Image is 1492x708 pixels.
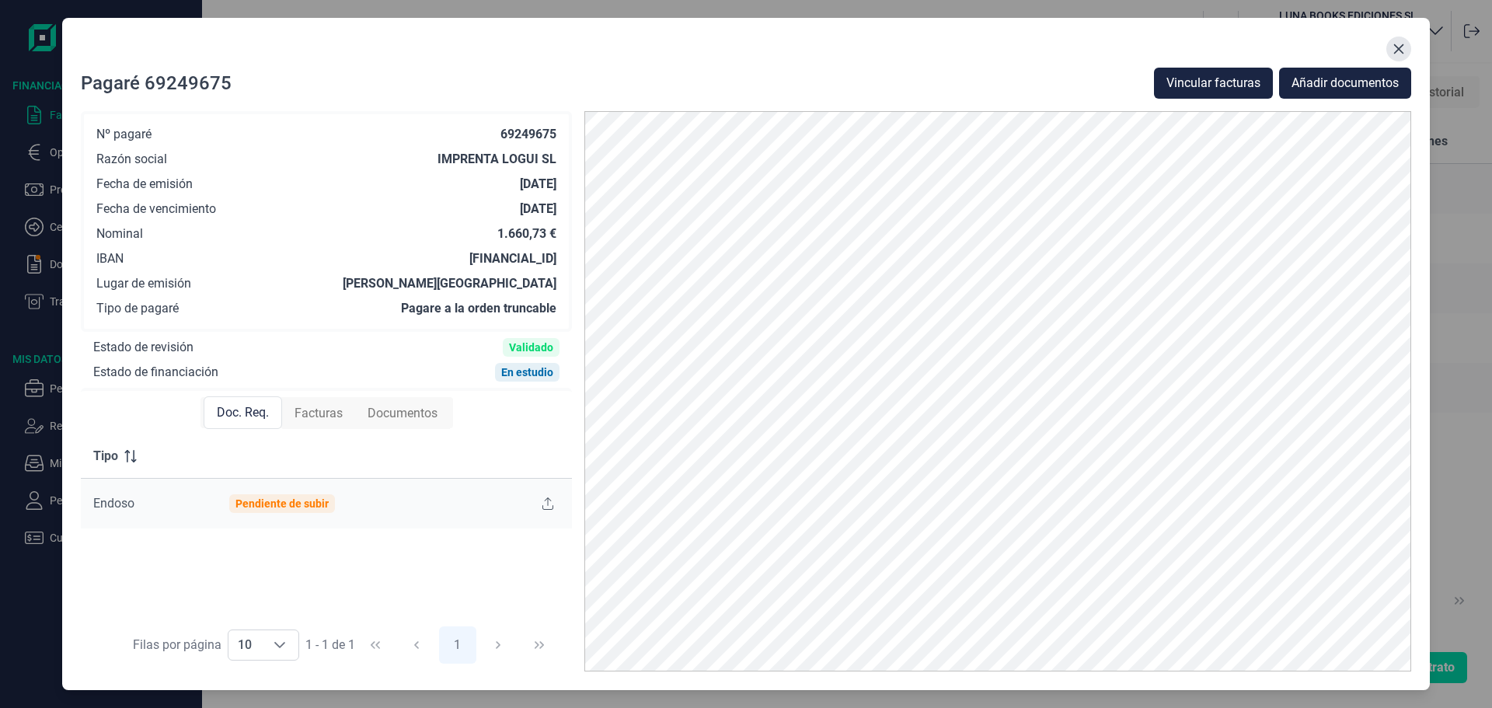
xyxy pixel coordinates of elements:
div: [DATE] [520,201,556,217]
button: Page 1 [439,626,476,664]
div: Documentos [355,398,450,429]
div: 69249675 [500,127,556,142]
span: Documentos [368,404,437,423]
img: PDF Viewer [584,111,1411,671]
div: Tipo de pagaré [96,301,179,316]
span: Tipo [93,447,118,466]
div: Doc. Req. [204,396,282,429]
button: Añadir documentos [1279,68,1411,99]
div: Estado de financiación [93,364,218,380]
div: Pagaré 69249675 [81,71,232,96]
span: Endoso [93,496,134,511]
span: 1 - 1 de 1 [305,639,355,651]
span: Facturas [295,404,343,423]
button: First Page [357,626,394,664]
div: [DATE] [520,176,556,192]
button: Last Page [521,626,558,664]
div: [FINANCIAL_ID] [469,251,556,267]
div: Fecha de emisión [96,176,193,192]
div: Estado de revisión [93,340,193,355]
div: Filas por página [133,636,221,654]
div: 1.660,73 € [497,226,556,242]
button: Previous Page [398,626,435,664]
div: Razón social [96,152,167,167]
div: IBAN [96,251,124,267]
button: Vincular facturas [1154,68,1273,99]
div: Nominal [96,226,143,242]
button: Next Page [479,626,517,664]
span: Añadir documentos [1292,74,1399,92]
div: En estudio [501,366,553,378]
div: IMPRENTA LOGUI SL [437,152,556,167]
span: 10 [228,630,261,660]
div: Pagare a la orden truncable [401,301,556,316]
div: Fecha de vencimiento [96,201,216,217]
div: Validado [509,341,553,354]
div: Choose [261,630,298,660]
div: Nº pagaré [96,127,152,142]
span: Doc. Req. [217,403,269,422]
div: Lugar de emisión [96,276,191,291]
div: [PERSON_NAME][GEOGRAPHIC_DATA] [343,276,556,291]
button: Close [1386,37,1411,61]
span: Vincular facturas [1166,74,1260,92]
div: Pendiente de subir [235,497,329,510]
div: Facturas [282,398,355,429]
